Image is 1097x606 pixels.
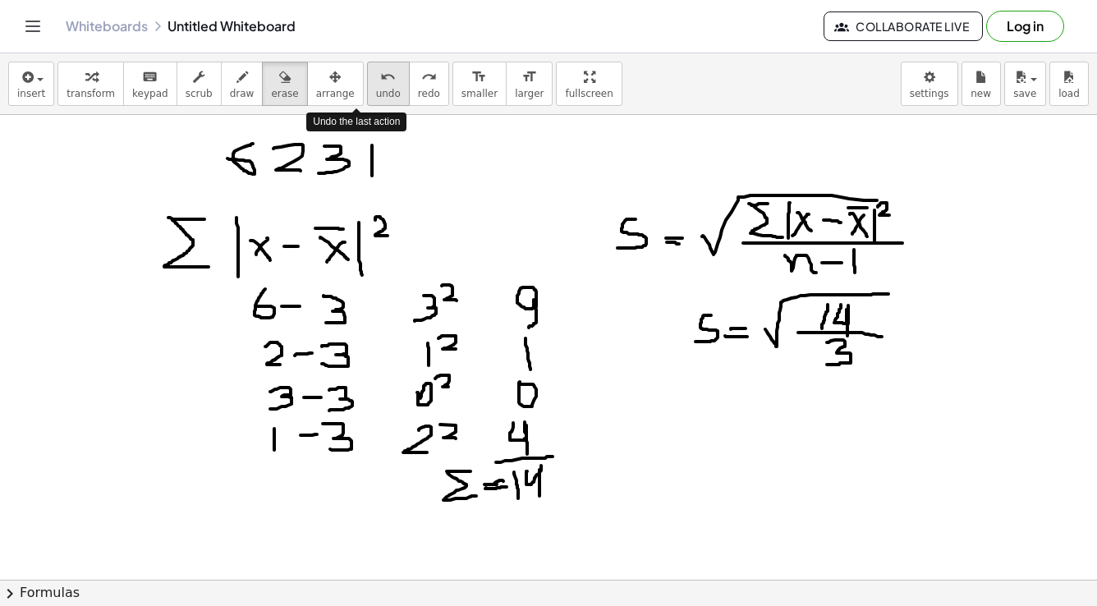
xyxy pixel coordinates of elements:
button: draw [221,62,264,106]
span: redo [418,88,440,99]
button: keyboardkeypad [123,62,177,106]
button: Collaborate Live [824,11,983,41]
div: Undo the last action [306,112,406,131]
button: load [1049,62,1089,106]
span: save [1013,88,1036,99]
span: fullscreen [565,88,613,99]
button: fullscreen [556,62,622,106]
button: format_sizesmaller [452,62,507,106]
span: erase [271,88,298,99]
i: redo [421,67,437,87]
span: smaller [461,88,498,99]
i: undo [380,67,396,87]
span: arrange [316,88,355,99]
button: erase [262,62,307,106]
span: Collaborate Live [838,19,969,34]
span: new [971,88,991,99]
a: Whiteboards [66,18,148,34]
i: keyboard [142,67,158,87]
button: Log in [986,11,1064,42]
button: save [1004,62,1046,106]
span: scrub [186,88,213,99]
span: transform [67,88,115,99]
span: draw [230,88,255,99]
button: format_sizelarger [506,62,553,106]
span: settings [910,88,949,99]
button: undoundo [367,62,410,106]
button: arrange [307,62,364,106]
button: redoredo [409,62,449,106]
button: settings [901,62,958,106]
span: undo [376,88,401,99]
button: Toggle navigation [20,13,46,39]
button: insert [8,62,54,106]
button: new [962,62,1001,106]
button: scrub [177,62,222,106]
i: format_size [521,67,537,87]
span: keypad [132,88,168,99]
i: format_size [471,67,487,87]
span: load [1058,88,1080,99]
span: insert [17,88,45,99]
button: transform [57,62,124,106]
span: larger [515,88,544,99]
